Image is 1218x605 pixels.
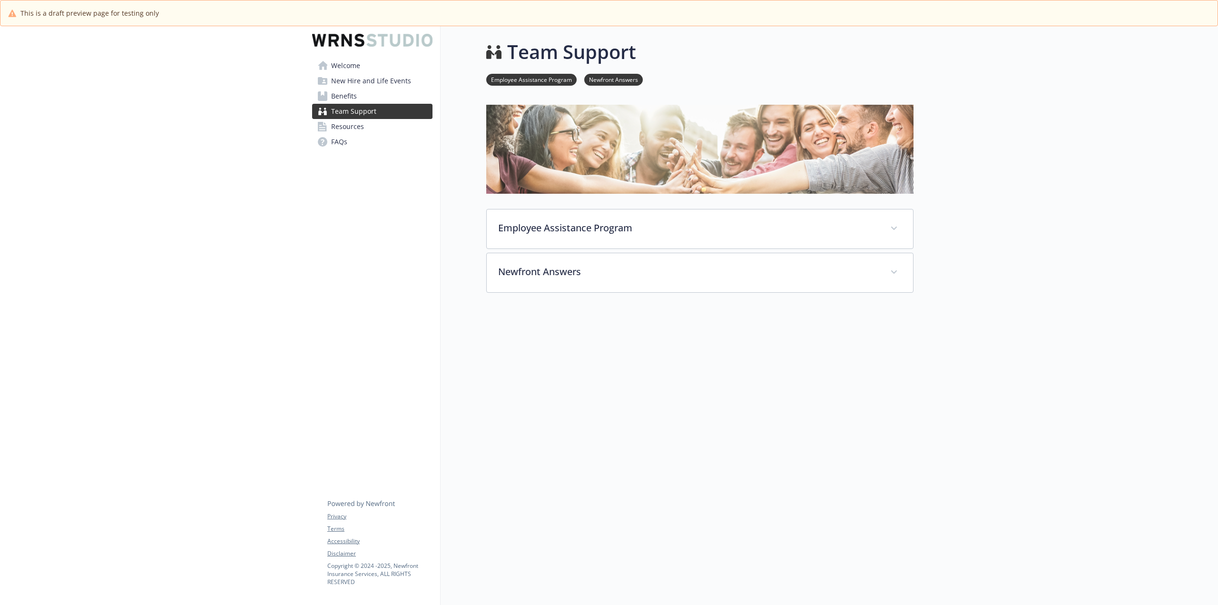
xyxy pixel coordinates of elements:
[312,73,432,89] a: New Hire and Life Events
[312,104,432,119] a: Team Support
[331,134,347,149] span: FAQs
[487,209,913,248] div: Employee Assistance Program
[331,119,364,134] span: Resources
[312,134,432,149] a: FAQs
[312,89,432,104] a: Benefits
[331,58,360,73] span: Welcome
[498,265,879,279] p: Newfront Answers
[331,73,411,89] span: New Hire and Life Events
[327,525,432,533] a: Terms
[486,75,577,84] a: Employee Assistance Program
[327,549,432,558] a: Disclaimer
[312,119,432,134] a: Resources
[327,512,432,521] a: Privacy
[331,104,376,119] span: Team Support
[312,58,432,73] a: Welcome
[486,105,913,194] img: team support page banner
[507,38,636,66] h1: Team Support
[331,89,357,104] span: Benefits
[20,8,159,18] span: This is a draft preview page for testing only
[584,75,643,84] a: Newfront Answers
[327,537,432,545] a: Accessibility
[327,562,432,586] p: Copyright © 2024 - 2025 , Newfront Insurance Services, ALL RIGHTS RESERVED
[498,221,879,235] p: Employee Assistance Program
[487,253,913,292] div: Newfront Answers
